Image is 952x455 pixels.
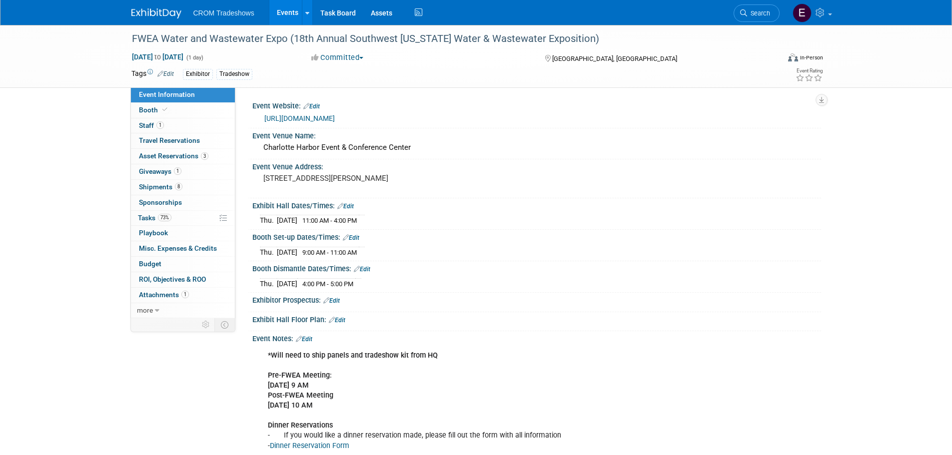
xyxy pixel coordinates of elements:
a: Staff1 [131,118,235,133]
a: Shipments8 [131,180,235,195]
td: [DATE] [277,278,297,289]
span: Tasks [138,214,171,222]
a: Asset Reservations3 [131,149,235,164]
td: Thu. [260,215,277,226]
a: Travel Reservations [131,133,235,148]
div: Charlotte Harbor Event & Conference Center [260,140,814,155]
div: Event Venue Name: [252,128,821,141]
a: Budget [131,257,235,272]
span: Playbook [139,229,168,237]
span: 9:00 AM - 11:00 AM [302,249,357,256]
a: more [131,303,235,318]
a: Edit [329,317,345,324]
span: ROI, Objectives & ROO [139,275,206,283]
span: 3 [201,152,208,160]
a: [URL][DOMAIN_NAME] [264,114,335,122]
span: Staff [139,121,164,129]
td: Thu. [260,278,277,289]
span: Event Information [139,90,195,98]
a: Giveaways1 [131,164,235,179]
span: Attachments [139,291,189,299]
span: [DATE] [DATE] [131,52,184,61]
b: [DATE] 9 AM [268,381,309,390]
span: Sponsorships [139,198,182,206]
span: (1 day) [185,54,203,61]
div: Booth Set-up Dates/Times: [252,230,821,243]
a: ROI, Objectives & ROO [131,272,235,287]
a: Attachments1 [131,288,235,303]
div: Exhibitor [183,69,213,79]
span: to [153,53,162,61]
span: Budget [139,260,161,268]
td: Tags [131,68,174,80]
div: Event Venue Address: [252,159,821,172]
span: Giveaways [139,167,181,175]
a: Playbook [131,226,235,241]
div: Event Rating [796,68,823,73]
div: Event Format [721,52,824,67]
span: 1 [181,291,189,298]
a: Edit [343,234,359,241]
a: Edit [354,266,370,273]
div: Exhibitor Prospectus: [252,293,821,306]
div: Tradeshow [216,69,252,79]
td: [DATE] [277,247,297,257]
a: Misc. Expenses & Credits [131,241,235,256]
b: Post-FWEA Meeting [268,391,333,400]
span: more [137,306,153,314]
pre: [STREET_ADDRESS][PERSON_NAME] [263,174,478,183]
span: Travel Reservations [139,136,200,144]
b: Dinner Reservations [268,421,333,430]
img: Format-Inperson.png [788,53,798,61]
b: *Will need to ship panels and tradeshow kit from HQ Pre-FWEA Meeting: [268,351,438,380]
div: Event Website: [252,98,821,111]
img: Eden Burleigh [793,3,812,22]
td: Toggle Event Tabs [214,318,235,331]
span: [GEOGRAPHIC_DATA], [GEOGRAPHIC_DATA] [552,55,677,62]
span: 1 [174,167,181,175]
a: Edit [157,70,174,77]
a: Sponsorships [131,195,235,210]
div: Exhibit Hall Floor Plan: [252,312,821,325]
span: 1 [156,121,164,129]
button: Committed [308,52,367,63]
b: [DATE] 10 AM [268,401,313,410]
div: Event Notes: [252,331,821,344]
i: Booth reservation complete [162,107,167,112]
td: Thu. [260,247,277,257]
div: FWEA Water and Wastewater Expo (18th Annual Southwest [US_STATE] Water & Wastewater Exposition) [128,30,765,48]
a: Edit [296,336,312,343]
a: Edit [323,297,340,304]
a: Tasks73% [131,211,235,226]
a: Search [734,4,780,22]
span: Search [747,9,770,17]
span: 4:00 PM - 5:00 PM [302,280,353,288]
a: Dinner Reservation Form [270,442,349,450]
td: Personalize Event Tab Strip [197,318,215,331]
td: [DATE] [277,215,297,226]
span: Booth [139,106,169,114]
a: Event Information [131,87,235,102]
span: CROM Tradeshows [193,9,254,17]
span: Shipments [139,183,182,191]
div: Exhibit Hall Dates/Times: [252,198,821,211]
a: Edit [303,103,320,110]
span: Asset Reservations [139,152,208,160]
div: Booth Dismantle Dates/Times: [252,261,821,274]
div: In-Person [800,54,823,61]
a: Booth [131,103,235,118]
a: Edit [337,203,354,210]
span: 8 [175,183,182,190]
span: 11:00 AM - 4:00 PM [302,217,357,224]
img: ExhibitDay [131,8,181,18]
span: Misc. Expenses & Credits [139,244,217,252]
span: 73% [158,214,171,221]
